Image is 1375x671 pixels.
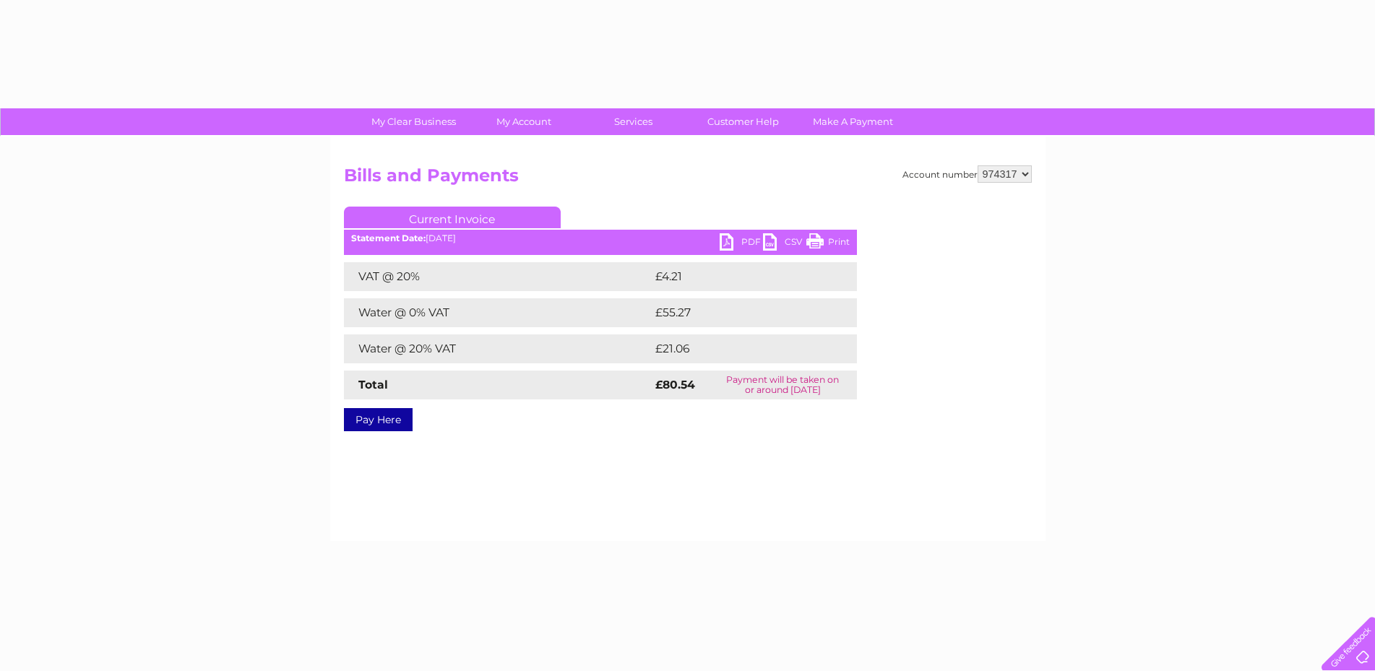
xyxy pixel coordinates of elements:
[344,298,652,327] td: Water @ 0% VAT
[709,371,856,399] td: Payment will be taken on or around [DATE]
[344,207,561,228] a: Current Invoice
[464,108,583,135] a: My Account
[574,108,693,135] a: Services
[358,378,388,391] strong: Total
[344,165,1032,193] h2: Bills and Payments
[344,334,652,363] td: Water @ 20% VAT
[344,233,857,243] div: [DATE]
[793,108,913,135] a: Make A Payment
[652,334,827,363] td: £21.06
[354,108,473,135] a: My Clear Business
[344,262,652,291] td: VAT @ 20%
[351,233,426,243] b: Statement Date:
[902,165,1032,183] div: Account number
[655,378,695,391] strong: £80.54
[652,298,827,327] td: £55.27
[806,233,850,254] a: Print
[344,408,413,431] a: Pay Here
[720,233,763,254] a: PDF
[763,233,806,254] a: CSV
[652,262,821,291] td: £4.21
[684,108,803,135] a: Customer Help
